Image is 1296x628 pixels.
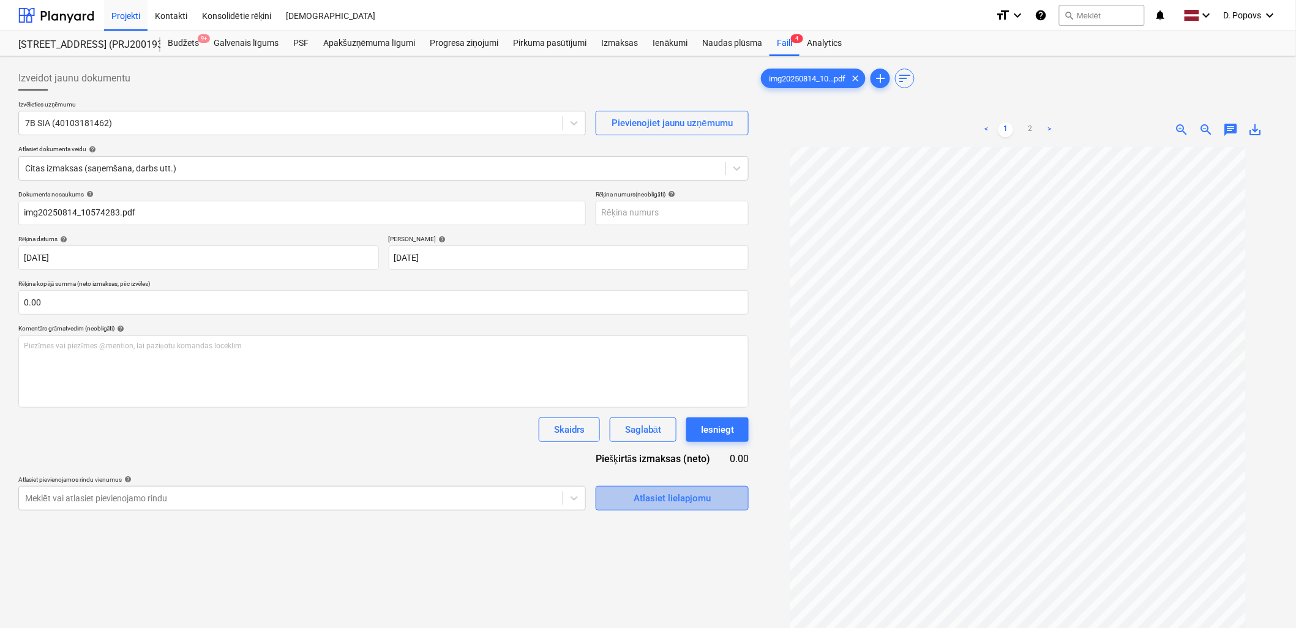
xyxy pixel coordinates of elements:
[1235,569,1296,628] iframe: Chat Widget
[122,476,132,483] span: help
[554,422,585,438] div: Skaidrs
[762,74,853,83] span: img20250814_10...pdf
[160,31,206,56] a: Budžets9+
[18,39,146,51] div: [STREET_ADDRESS] (PRJ2001934) 2601941
[995,8,1010,23] i: format_size
[198,34,210,43] span: 9+
[58,236,67,243] span: help
[114,325,124,332] span: help
[422,31,506,56] a: Progresa ziņojumi
[730,452,749,466] div: 0.00
[436,236,446,243] span: help
[1224,10,1262,20] span: D. Popovs
[1065,10,1074,20] span: search
[1059,5,1145,26] button: Meklēt
[18,476,586,484] div: Atlasiet pievienojamos rindu vienumus
[1248,122,1263,137] span: save_alt
[1023,122,1038,137] a: Page 2
[206,31,286,56] a: Galvenais līgums
[612,115,733,131] div: Pievienojiet jaunu uzņēmumu
[770,31,800,56] div: Faili
[1043,122,1057,137] a: Next page
[1035,8,1047,23] i: Zināšanu pamats
[998,122,1013,137] a: Page 1 is your current page
[1155,8,1167,23] i: notifications
[1263,8,1278,23] i: keyboard_arrow_down
[18,145,749,153] div: Atlasiet dokumenta veidu
[586,452,730,466] div: Piešķirtās izmaksas (neto)
[761,69,866,88] div: img20250814_10...pdf
[770,31,800,56] a: Faili4
[686,417,749,442] button: Iesniegt
[18,71,130,86] span: Izveidot jaunu dokumentu
[695,31,770,56] a: Naudas plūsma
[1010,8,1025,23] i: keyboard_arrow_down
[539,417,600,442] button: Skaidrs
[873,71,888,86] span: add
[791,34,803,43] span: 4
[18,201,586,225] input: Dokumenta nosaukums
[634,490,711,506] div: Atlasiet lielapjomu
[389,235,749,243] div: [PERSON_NAME]
[86,146,96,153] span: help
[665,190,675,198] span: help
[596,201,749,225] input: Rēķina numurs
[848,71,863,86] span: clear
[389,245,749,270] input: Izpildes datums nav norādīts
[286,31,316,56] a: PSF
[1199,122,1214,137] span: zoom_out
[506,31,594,56] a: Pirkuma pasūtījumi
[1224,122,1238,137] span: chat
[646,31,695,56] a: Ienākumi
[18,324,749,332] div: Komentārs grāmatvedim (neobligāti)
[18,245,379,270] input: Rēķina datums nav norādīts
[18,190,586,198] div: Dokumenta nosaukums
[979,122,994,137] a: Previous page
[160,31,206,56] div: Budžets
[596,190,749,198] div: Rēķina numurs (neobligāti)
[800,31,849,56] a: Analytics
[18,290,749,315] input: Rēķina kopējā summa (neto izmaksas, pēc izvēles)
[1175,122,1189,137] span: zoom_in
[18,235,379,243] div: Rēķina datums
[610,417,676,442] button: Saglabāt
[701,422,734,438] div: Iesniegt
[594,31,646,56] a: Izmaksas
[897,71,912,86] span: sort
[596,486,749,510] button: Atlasiet lielapjomu
[84,190,94,198] span: help
[625,422,661,438] div: Saglabāt
[316,31,422,56] a: Apakšuzņēmuma līgumi
[1199,8,1214,23] i: keyboard_arrow_down
[596,111,749,135] button: Pievienojiet jaunu uzņēmumu
[18,100,586,111] p: Izvēlieties uzņēmumu
[18,280,749,290] p: Rēķina kopējā summa (neto izmaksas, pēc izvēles)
